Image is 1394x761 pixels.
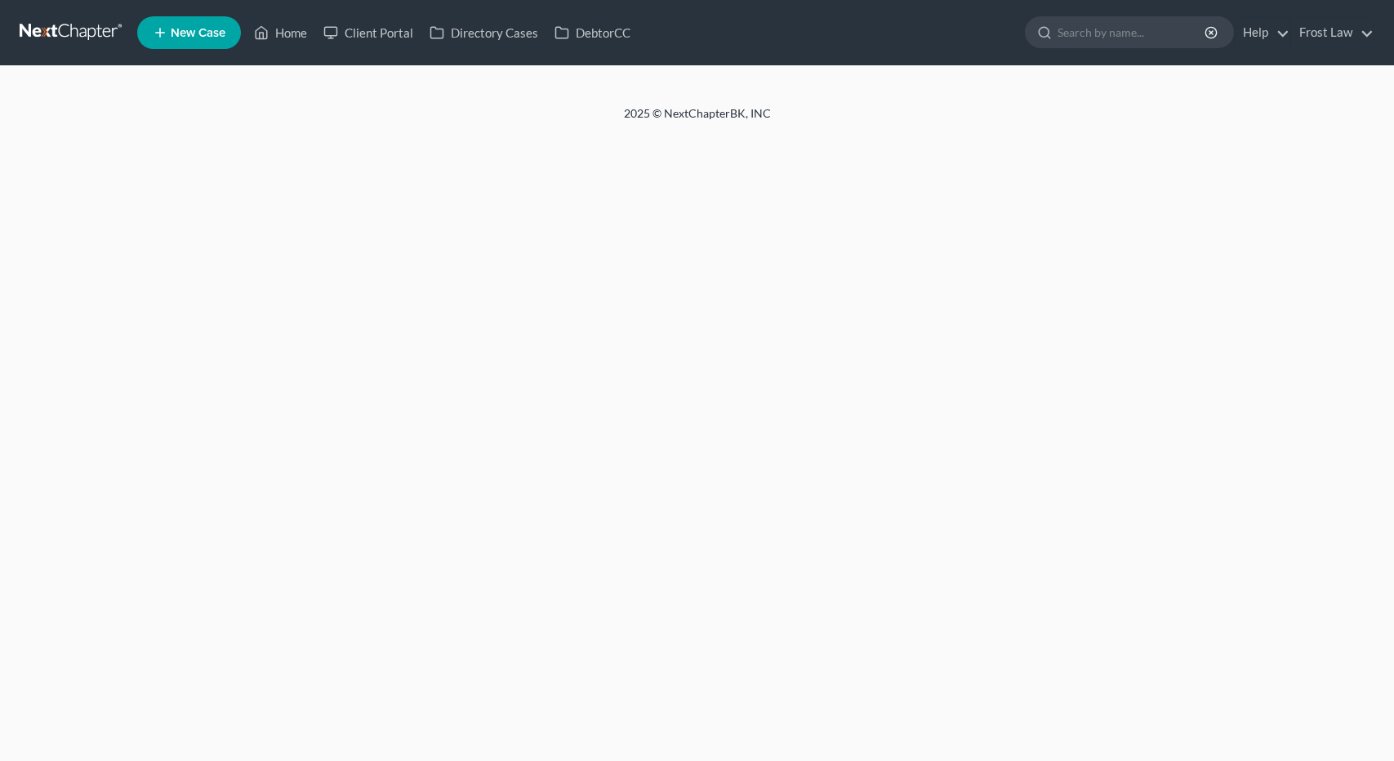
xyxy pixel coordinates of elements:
a: Frost Law [1291,18,1374,47]
a: Client Portal [315,18,421,47]
input: Search by name... [1058,17,1207,47]
a: Help [1235,18,1289,47]
a: DebtorCC [546,18,639,47]
a: Home [246,18,315,47]
span: New Case [171,27,225,39]
a: Directory Cases [421,18,546,47]
div: 2025 © NextChapterBK, INC [232,105,1163,135]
